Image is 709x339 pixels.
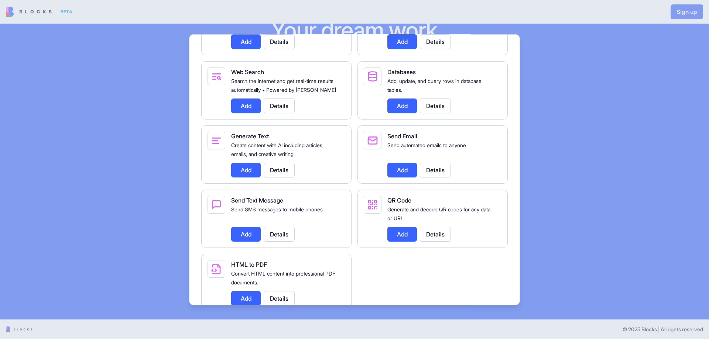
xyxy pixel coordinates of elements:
[387,132,417,140] span: Send Email
[231,291,261,306] button: Add
[231,261,267,268] span: HTML to PDF
[387,78,482,93] span: Add, update, and query rows in database tables.
[231,34,261,49] button: Add
[420,98,451,113] button: Details
[264,98,295,113] button: Details
[231,227,261,242] button: Add
[420,227,451,242] button: Details
[264,34,295,49] button: Details
[387,197,411,204] span: QR Code
[420,163,451,177] button: Details
[387,227,417,242] button: Add
[231,68,264,76] span: Web Search
[264,291,295,306] button: Details
[231,270,335,286] span: Convert HTML content into professional PDF documents.
[387,68,416,76] span: Databases
[231,78,336,93] span: Search the internet and get real-time results automatically • Powered by [PERSON_NAME]
[231,197,283,204] span: Send Text Message
[231,206,323,212] span: Send SMS messages to mobile phones
[387,206,490,221] span: Generate and decode QR codes for any data or URL.
[387,163,417,177] button: Add
[264,163,295,177] button: Details
[231,132,269,140] span: Generate Text
[387,142,466,148] span: Send automated emails to anyone
[231,142,323,157] span: Create content with AI including articles, emails, and creative writing.
[231,98,261,113] button: Add
[420,34,451,49] button: Details
[264,227,295,242] button: Details
[387,34,417,49] button: Add
[231,163,261,177] button: Add
[387,98,417,113] button: Add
